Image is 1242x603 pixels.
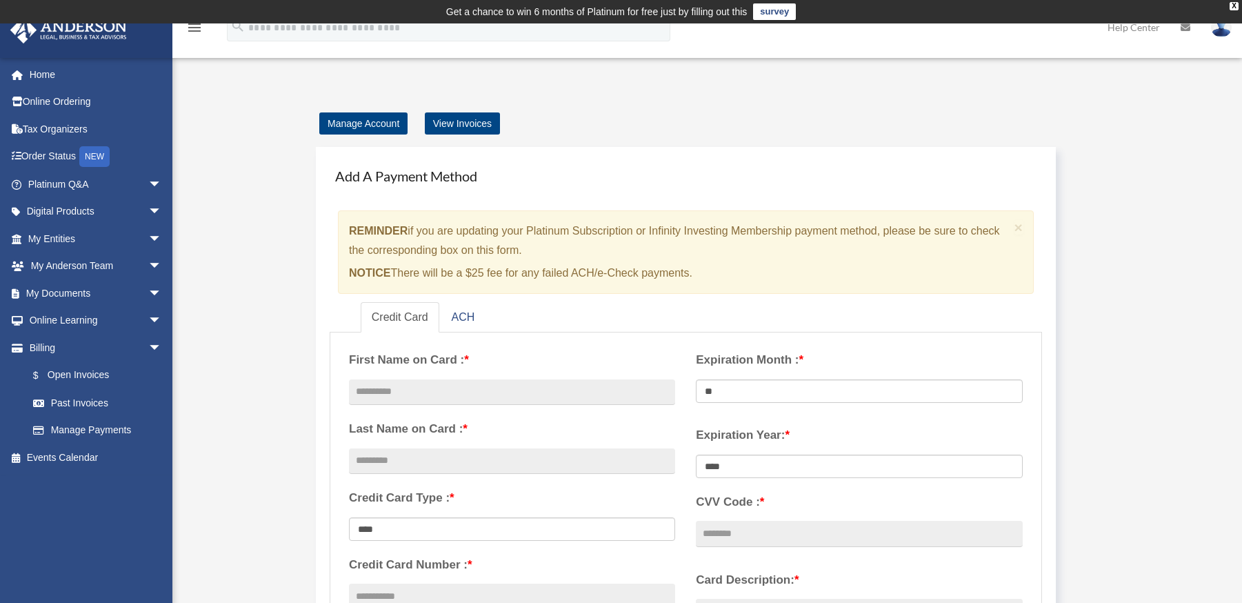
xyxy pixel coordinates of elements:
p: There will be a $25 fee for any failed ACH/e-Check payments. [349,264,1009,283]
a: My Documentsarrow_drop_down [10,279,183,307]
img: Anderson Advisors Platinum Portal [6,17,131,43]
label: Expiration Year: [696,425,1022,446]
label: Last Name on Card : [349,419,675,439]
strong: NOTICE [349,267,390,279]
a: survey [753,3,796,20]
a: Online Ordering [10,88,183,116]
a: $Open Invoices [19,362,183,390]
label: Card Description: [696,570,1022,591]
a: Digital Productsarrow_drop_down [10,198,183,226]
label: Expiration Month : [696,350,1022,370]
a: menu [186,24,203,36]
span: arrow_drop_down [148,253,176,281]
div: Get a chance to win 6 months of Platinum for free just by filling out this [446,3,748,20]
a: ACH [441,302,486,333]
label: Credit Card Number : [349,555,675,575]
label: CVV Code : [696,492,1022,513]
a: Home [10,61,183,88]
i: menu [186,19,203,36]
label: First Name on Card : [349,350,675,370]
a: Events Calendar [10,444,183,471]
a: Platinum Q&Aarrow_drop_down [10,170,183,198]
span: arrow_drop_down [148,170,176,199]
i: search [230,19,246,34]
span: arrow_drop_down [148,307,176,335]
div: NEW [79,146,110,167]
strong: REMINDER [349,225,408,237]
span: arrow_drop_down [148,225,176,253]
h4: Add A Payment Method [330,161,1042,191]
span: arrow_drop_down [148,334,176,362]
a: Billingarrow_drop_down [10,334,183,362]
div: if you are updating your Platinum Subscription or Infinity Investing Membership payment method, p... [338,210,1034,294]
a: Manage Account [319,112,408,135]
span: arrow_drop_down [148,279,176,308]
a: View Invoices [425,112,500,135]
span: $ [41,367,48,384]
a: My Entitiesarrow_drop_down [10,225,183,253]
a: Manage Payments [19,417,176,444]
label: Credit Card Type : [349,488,675,508]
a: Past Invoices [19,389,183,417]
a: Order StatusNEW [10,143,183,171]
span: arrow_drop_down [148,198,176,226]
span: × [1014,219,1023,235]
button: Close [1014,220,1023,235]
a: My Anderson Teamarrow_drop_down [10,253,183,280]
img: User Pic [1211,17,1232,37]
div: close [1230,2,1239,10]
a: Tax Organizers [10,115,183,143]
a: Online Learningarrow_drop_down [10,307,183,335]
a: Credit Card [361,302,439,333]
